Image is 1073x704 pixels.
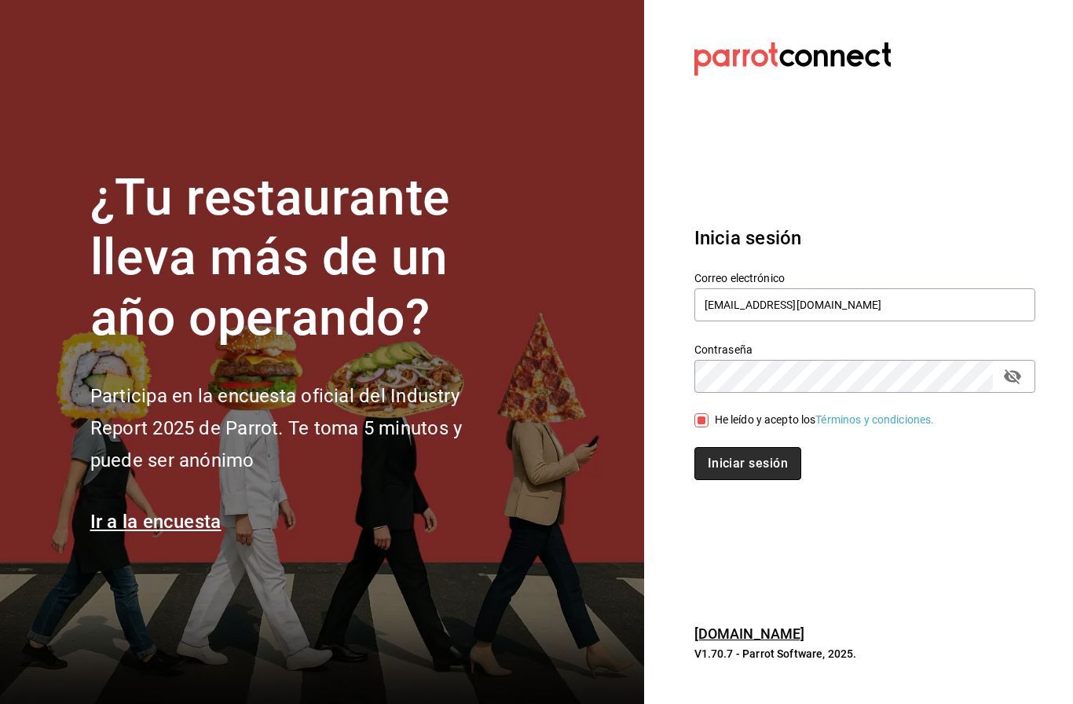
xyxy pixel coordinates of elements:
[694,343,1035,354] label: Contraseña
[715,412,935,428] div: He leído y acepto los
[694,272,1035,283] label: Correo electrónico
[694,625,805,642] a: [DOMAIN_NAME]
[999,363,1026,390] button: passwordField
[694,224,1035,252] h3: Inicia sesión
[90,168,515,349] h1: ¿Tu restaurante lleva más de un año operando?
[90,511,222,533] a: Ir a la encuesta
[694,646,1035,662] p: V1.70.7 - Parrot Software, 2025.
[90,380,515,476] h2: Participa en la encuesta oficial del Industry Report 2025 de Parrot. Te toma 5 minutos y puede se...
[694,447,801,480] button: Iniciar sesión
[815,413,934,426] a: Términos y condiciones.
[694,288,1035,321] input: Ingresa tu correo electrónico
